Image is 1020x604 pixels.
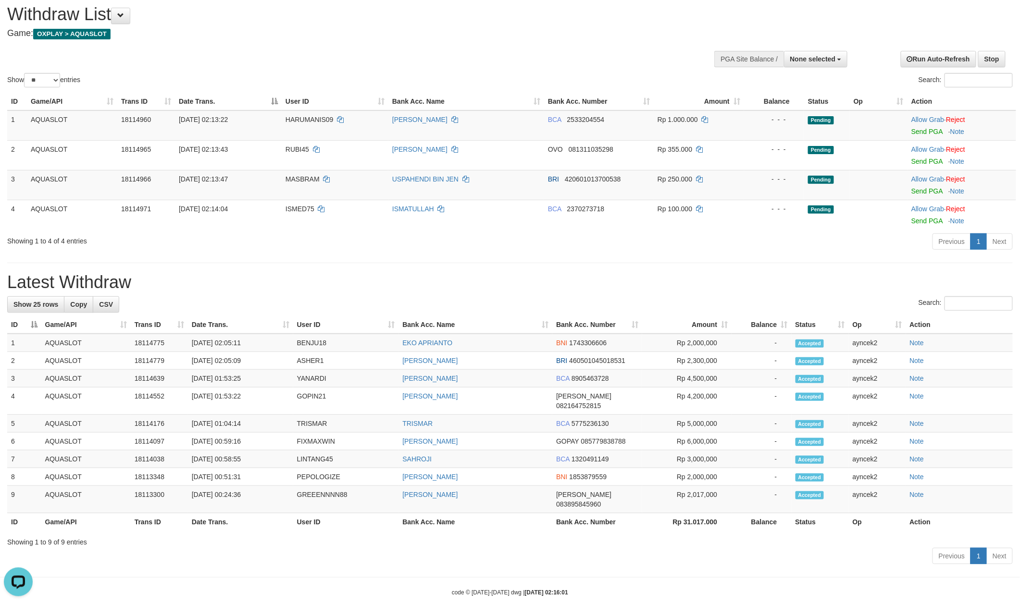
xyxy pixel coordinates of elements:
span: GOPAY [556,437,579,445]
td: ayncek2 [849,450,906,468]
span: [PERSON_NAME] [556,392,611,400]
span: ISMED75 [286,205,314,213]
span: Show 25 rows [13,301,58,308]
span: Pending [808,205,834,214]
td: - [732,468,791,486]
span: BRI [548,175,559,183]
td: ayncek2 [849,352,906,370]
a: Send PGA [911,187,943,195]
span: Accepted [796,420,824,428]
a: Next [986,233,1013,250]
td: - [732,370,791,387]
span: Rp 100.000 [658,205,692,213]
span: Copy 2533204554 to clipboard [567,116,605,123]
button: None selected [784,51,848,67]
span: Copy 1743306606 to clipboard [569,339,607,347]
th: Balance: activate to sort column ascending [732,316,791,334]
th: Bank Acc. Name: activate to sort column ascending [388,93,544,110]
th: ID [7,513,41,531]
th: Status [804,93,850,110]
td: AQUASLOT [41,334,131,352]
th: Action [908,93,1016,110]
a: Stop [978,51,1006,67]
span: Pending [808,116,834,124]
span: [DATE] 02:14:04 [179,205,228,213]
a: Note [910,392,924,400]
input: Search: [945,73,1013,87]
td: 2 [7,352,41,370]
a: Note [910,491,924,498]
td: ayncek2 [849,370,906,387]
a: Note [910,357,924,364]
td: AQUASLOT [41,486,131,513]
span: Copy 1853879559 to clipboard [569,473,607,481]
td: · [908,170,1016,200]
span: Accepted [796,339,824,348]
td: - [732,415,791,433]
a: EKO APRIANTO [402,339,452,347]
td: ayncek2 [849,387,906,415]
a: Note [910,473,924,481]
span: Accepted [796,393,824,401]
td: [DATE] 01:53:22 [188,387,293,415]
a: Note [910,420,924,427]
td: ayncek2 [849,486,906,513]
td: 18114552 [131,387,188,415]
span: BNI [556,339,567,347]
td: AQUASLOT [41,450,131,468]
a: [PERSON_NAME] [402,491,458,498]
th: ID: activate to sort column descending [7,316,41,334]
td: ayncek2 [849,468,906,486]
td: 3 [7,370,41,387]
th: User ID: activate to sort column ascending [293,316,399,334]
td: · [908,110,1016,141]
td: FIXMAXWIN [293,433,399,450]
th: Rp 31.017.000 [642,513,732,531]
span: BCA [548,116,561,123]
span: Copy 8905463728 to clipboard [572,374,609,382]
td: 18114779 [131,352,188,370]
span: CSV [99,301,113,308]
th: Status: activate to sort column ascending [792,316,849,334]
small: code © [DATE]-[DATE] dwg | [452,589,568,596]
span: Pending [808,176,834,184]
a: Send PGA [911,128,943,135]
a: Send PGA [911,157,943,165]
span: Accepted [796,491,824,499]
th: Date Trans. [188,513,293,531]
td: AQUASLOT [41,387,131,415]
a: Next [986,548,1013,564]
span: BRI [556,357,567,364]
span: BCA [556,455,570,463]
div: - - - [748,204,800,214]
a: Allow Grab [911,145,944,153]
td: - [732,486,791,513]
th: Bank Acc. Number [552,513,642,531]
label: Search: [919,73,1013,87]
a: Note [950,128,965,135]
td: · [908,200,1016,230]
td: · [908,140,1016,170]
th: Date Trans.: activate to sort column ascending [188,316,293,334]
a: Allow Grab [911,205,944,213]
span: BCA [556,374,570,382]
a: Reject [946,145,965,153]
td: AQUASLOT [41,468,131,486]
td: ayncek2 [849,415,906,433]
a: Reject [946,116,965,123]
th: Game/API [41,513,131,531]
td: 7 [7,450,41,468]
td: 6 [7,433,41,450]
span: Copy 420601013700538 to clipboard [565,175,621,183]
td: 18114097 [131,433,188,450]
a: 1 [970,233,987,250]
td: [DATE] 00:51:31 [188,468,293,486]
span: [DATE] 02:13:22 [179,116,228,123]
th: Amount: activate to sort column ascending [642,316,732,334]
td: 9 [7,486,41,513]
td: AQUASLOT [27,110,117,141]
a: [PERSON_NAME] [402,437,458,445]
span: Copy 082164752815 to clipboard [556,402,601,410]
td: Rp 3,000,000 [642,450,732,468]
td: - [732,450,791,468]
